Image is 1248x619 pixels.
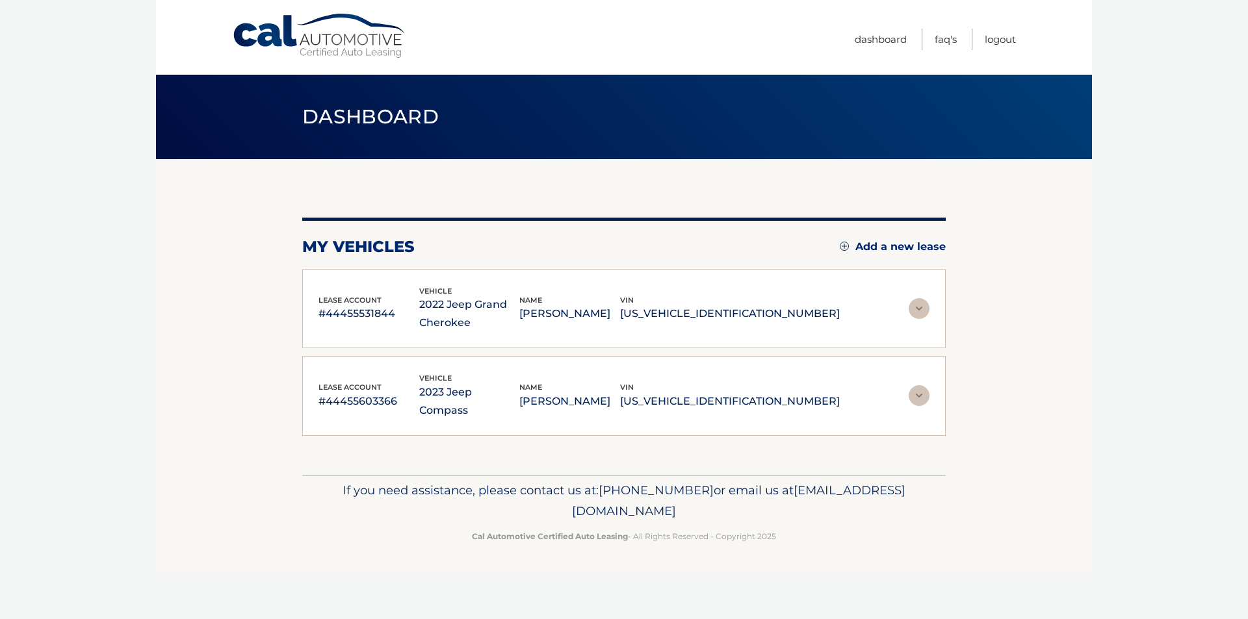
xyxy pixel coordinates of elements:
p: 2023 Jeep Compass [419,383,520,420]
a: Add a new lease [840,240,946,253]
p: [PERSON_NAME] [519,392,620,411]
p: #44455603366 [318,392,419,411]
span: lease account [318,296,382,305]
p: [PERSON_NAME] [519,305,620,323]
p: If you need assistance, please contact us at: or email us at [311,480,937,522]
strong: Cal Automotive Certified Auto Leasing [472,531,628,541]
p: #44455531844 [318,305,419,323]
p: 2022 Jeep Grand Cherokee [419,296,520,332]
p: - All Rights Reserved - Copyright 2025 [311,529,937,543]
h2: my vehicles [302,237,415,257]
span: Dashboard [302,105,439,129]
img: accordion-rest.svg [909,298,929,319]
a: Logout [985,29,1016,50]
span: [PHONE_NUMBER] [599,483,714,498]
span: vehicle [419,373,452,383]
span: vin [620,296,634,305]
span: name [519,383,542,392]
span: name [519,296,542,305]
span: vin [620,383,634,392]
img: add.svg [840,242,849,251]
a: FAQ's [935,29,957,50]
span: vehicle [419,286,452,296]
span: lease account [318,383,382,392]
p: [US_VEHICLE_IDENTIFICATION_NUMBER] [620,305,840,323]
p: [US_VEHICLE_IDENTIFICATION_NUMBER] [620,392,840,411]
span: [EMAIL_ADDRESS][DOMAIN_NAME] [572,483,905,518]
a: Cal Automotive [232,13,408,59]
a: Dashboard [855,29,907,50]
img: accordion-rest.svg [909,385,929,406]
